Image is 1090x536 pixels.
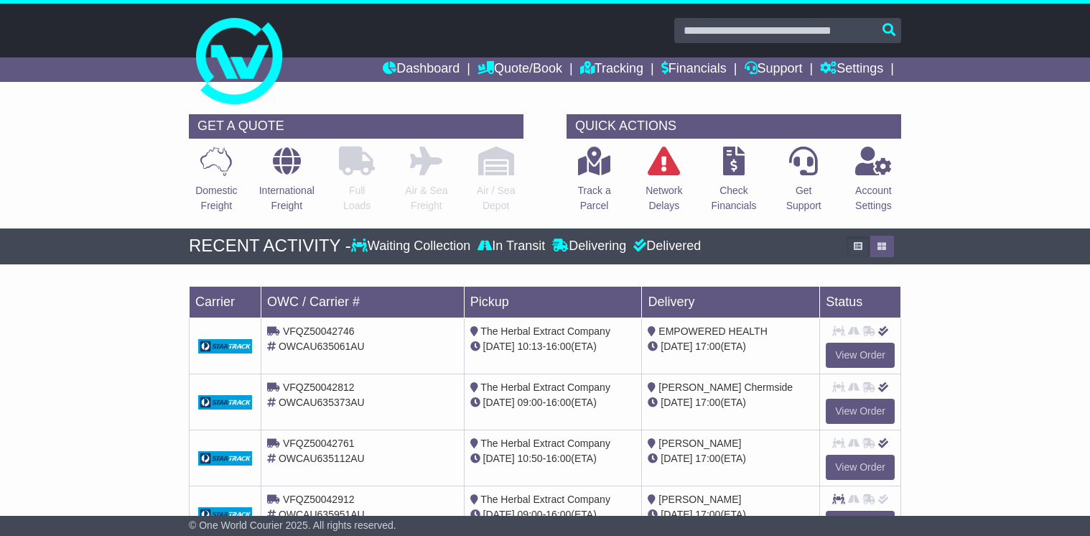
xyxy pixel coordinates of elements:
span: 10:13 [518,341,543,352]
a: Support [745,57,803,82]
span: [DATE] [483,453,515,464]
p: International Freight [259,183,315,213]
a: NetworkDelays [645,146,683,221]
span: [PERSON_NAME] [658,494,741,505]
span: The Herbal Extract Company [480,325,610,337]
div: (ETA) [648,451,814,466]
a: View Order [826,511,895,536]
td: Status [820,286,901,318]
span: OWCAU635061AU [279,341,365,352]
div: RECENT ACTIVITY - [189,236,351,257]
span: VFQZ50042812 [283,382,355,393]
div: Waiting Collection [351,239,474,254]
img: GetCarrierServiceDarkLogo [198,339,252,354]
div: In Transit [474,239,549,254]
img: GetCarrierServiceDarkLogo [198,507,252,522]
a: AccountSettings [854,146,893,221]
p: Full Loads [339,183,375,213]
a: Quote/Book [478,57,562,82]
span: 09:00 [518,397,543,408]
td: Pickup [464,286,642,318]
span: VFQZ50042746 [283,325,355,337]
span: [PERSON_NAME] [658,438,741,449]
div: Delivered [630,239,701,254]
span: 17:00 [695,341,720,352]
span: 09:00 [518,509,543,520]
a: DomesticFreight [195,146,238,221]
span: [DATE] [483,341,515,352]
p: Domestic Freight [195,183,237,213]
a: Tracking [580,57,643,82]
span: [DATE] [661,341,692,352]
span: 16:00 [546,453,571,464]
span: VFQZ50042761 [283,438,355,449]
span: The Herbal Extract Company [480,438,610,449]
img: GetCarrierServiceDarkLogo [198,451,252,466]
span: [PERSON_NAME] Chermside [658,382,793,393]
span: 17:00 [695,509,720,520]
span: 16:00 [546,397,571,408]
a: View Order [826,343,895,368]
a: Dashboard [383,57,460,82]
span: 16:00 [546,341,571,352]
div: (ETA) [648,507,814,522]
td: Delivery [642,286,820,318]
span: 10:50 [518,453,543,464]
td: Carrier [190,286,261,318]
div: (ETA) [648,339,814,354]
span: EMPOWERED HEALTH [658,325,767,337]
a: Financials [661,57,727,82]
p: Get Support [786,183,821,213]
div: - (ETA) [470,339,636,354]
a: Settings [820,57,883,82]
span: OWCAU635373AU [279,397,365,408]
span: [DATE] [483,509,515,520]
div: GET A QUOTE [189,114,523,139]
a: CheckFinancials [710,146,757,221]
span: VFQZ50042912 [283,494,355,505]
div: (ETA) [648,395,814,410]
span: © One World Courier 2025. All rights reserved. [189,519,396,531]
span: [DATE] [661,397,692,408]
span: OWCAU635951AU [279,509,365,520]
p: Account Settings [855,183,892,213]
p: Track a Parcel [578,183,611,213]
span: The Herbal Extract Company [480,382,610,393]
span: [DATE] [661,453,692,464]
span: 17:00 [695,453,720,464]
a: View Order [826,455,895,480]
a: Track aParcel [577,146,612,221]
div: QUICK ACTIONS [567,114,901,139]
div: Delivering [549,239,630,254]
a: View Order [826,399,895,424]
span: OWCAU635112AU [279,453,365,464]
span: [DATE] [661,509,692,520]
span: 16:00 [546,509,571,520]
div: - (ETA) [470,451,636,466]
td: OWC / Carrier # [261,286,465,318]
a: InternationalFreight [258,146,315,221]
span: 17:00 [695,397,720,408]
a: GetSupport [786,146,822,221]
p: Air & Sea Freight [405,183,447,213]
p: Air / Sea Depot [477,183,516,213]
div: - (ETA) [470,395,636,410]
p: Network Delays [646,183,682,213]
span: The Herbal Extract Company [480,494,610,505]
img: GetCarrierServiceDarkLogo [198,395,252,410]
p: Check Financials [711,183,756,213]
div: - (ETA) [470,507,636,522]
span: [DATE] [483,397,515,408]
